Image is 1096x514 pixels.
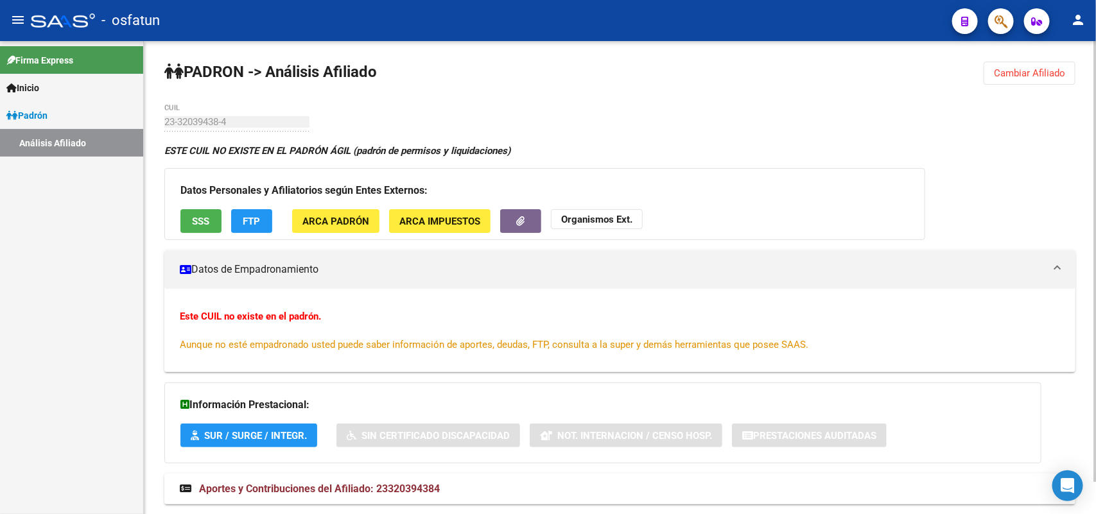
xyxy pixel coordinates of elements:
button: ARCA Padrón [292,209,379,233]
mat-expansion-panel-header: Aportes y Contribuciones del Afiliado: 23320394384 [164,474,1075,504]
button: ARCA Impuestos [389,209,491,233]
span: Firma Express [6,53,73,67]
span: ARCA Padrón [302,216,369,227]
span: ARCA Impuestos [399,216,480,227]
span: Aportes y Contribuciones del Afiliado: 23320394384 [199,483,440,495]
span: FTP [243,216,261,227]
button: Not. Internacion / Censo Hosp. [530,424,722,447]
h3: Datos Personales y Afiliatorios según Entes Externos: [180,182,909,200]
button: FTP [231,209,272,233]
span: Cambiar Afiliado [994,67,1065,79]
span: Not. Internacion / Censo Hosp. [557,430,712,441]
button: Sin Certificado Discapacidad [336,424,520,447]
span: Sin Certificado Discapacidad [361,430,510,441]
button: Cambiar Afiliado [984,62,1075,85]
mat-expansion-panel-header: Datos de Empadronamiento [164,250,1075,289]
button: SUR / SURGE / INTEGR. [180,424,317,447]
span: Prestaciones Auditadas [753,430,876,441]
span: Aunque no esté empadronado usted puede saber información de aportes, deudas, FTP, consulta a la s... [180,339,808,350]
div: Open Intercom Messenger [1052,470,1083,501]
button: SSS [180,209,222,233]
strong: ESTE CUIL NO EXISTE EN EL PADRÓN ÁGIL (padrón de permisos y liquidaciones) [164,145,510,157]
button: Organismos Ext. [551,209,643,229]
h3: Información Prestacional: [180,396,1025,414]
strong: Organismos Ext. [561,214,632,225]
span: Inicio [6,81,39,95]
span: Padrón [6,108,48,123]
span: SSS [193,216,210,227]
span: - osfatun [101,6,160,35]
strong: PADRON -> Análisis Afiliado [164,63,377,81]
mat-icon: person [1070,12,1086,28]
mat-icon: menu [10,12,26,28]
span: SUR / SURGE / INTEGR. [204,430,307,441]
div: Datos de Empadronamiento [164,289,1075,372]
mat-panel-title: Datos de Empadronamiento [180,262,1045,277]
button: Prestaciones Auditadas [732,424,887,447]
strong: Este CUIL no existe en el padrón. [180,311,321,322]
